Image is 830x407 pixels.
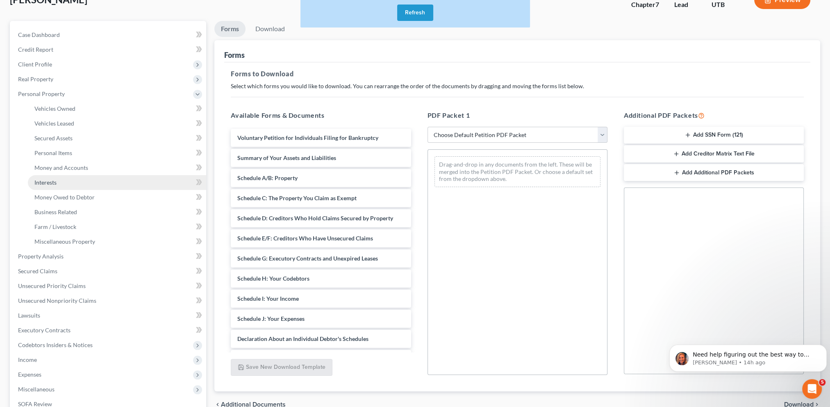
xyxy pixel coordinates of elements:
[18,341,93,348] span: Codebtors Insiders & Notices
[231,110,411,120] h5: Available Forms & Documents
[18,268,57,274] span: Secured Claims
[28,146,206,160] a: Personal Items
[428,110,607,120] h5: PDF Packet 1
[18,75,53,82] span: Real Property
[34,194,95,201] span: Money Owed to Debtor
[28,116,206,131] a: Vehicles Leased
[11,293,206,308] a: Unsecured Nonpriority Claims
[237,174,298,181] span: Schedule A/B: Property
[18,46,53,53] span: Credit Report
[237,315,305,322] span: Schedule J: Your Expenses
[237,235,373,242] span: Schedule E/F: Creditors Who Have Unsecured Claims
[34,120,74,127] span: Vehicles Leased
[18,356,37,363] span: Income
[28,220,206,234] a: Farm / Livestock
[18,297,96,304] span: Unsecured Nonpriority Claims
[34,105,75,112] span: Vehicles Owned
[397,5,433,21] button: Refresh
[231,359,332,376] button: Save New Download Template
[11,27,206,42] a: Case Dashboard
[34,135,73,142] span: Secured Assets
[237,134,378,141] span: Voluntary Petition for Individuals Filing for Bankruptcy
[231,69,804,79] h5: Forms to Download
[11,249,206,264] a: Property Analysis
[237,194,357,201] span: Schedule C: The Property You Claim as Exempt
[237,154,336,161] span: Summary of Your Assets and Liabilities
[434,156,600,187] div: Drag-and-drop in any documents from the left. These will be merged into the Petition PDF Packet. ...
[11,308,206,323] a: Lawsuits
[18,90,65,97] span: Personal Property
[34,208,77,215] span: Business Related
[655,0,659,8] span: 7
[819,379,825,386] span: 5
[231,82,804,90] p: Select which forms you would like to download. You can rearrange the order of the documents by dr...
[11,264,206,279] a: Secured Claims
[34,223,76,230] span: Farm / Livestock
[18,371,41,378] span: Expenses
[18,312,40,319] span: Lawsuits
[666,327,830,385] iframe: Intercom notifications message
[624,127,804,144] button: Add SSN Form (121)
[28,190,206,205] a: Money Owed to Debtor
[28,175,206,190] a: Interests
[11,42,206,57] a: Credit Report
[34,164,88,171] span: Money and Accounts
[28,160,206,175] a: Money and Accounts
[18,253,64,260] span: Property Analysis
[34,149,72,156] span: Personal Items
[28,131,206,146] a: Secured Assets
[237,295,299,302] span: Schedule I: Your Income
[18,61,52,68] span: Client Profile
[237,335,368,342] span: Declaration About an Individual Debtor's Schedules
[11,279,206,293] a: Unsecured Priority Claims
[237,275,309,282] span: Schedule H: Your Codebtors
[28,101,206,116] a: Vehicles Owned
[237,255,378,262] span: Schedule G: Executory Contracts and Unexpired Leases
[34,179,57,186] span: Interests
[214,21,246,37] a: Forms
[624,110,804,120] h5: Additional PDF Packets
[11,323,206,338] a: Executory Contracts
[18,31,60,38] span: Case Dashboard
[624,164,804,181] button: Add Additional PDF Packets
[18,282,86,289] span: Unsecured Priority Claims
[802,379,822,399] iframe: Intercom live chat
[249,21,291,37] a: Download
[28,234,206,249] a: Miscellaneous Property
[237,215,393,222] span: Schedule D: Creditors Who Hold Claims Secured by Property
[624,145,804,162] button: Add Creditor Matrix Text File
[28,205,206,220] a: Business Related
[34,238,95,245] span: Miscellaneous Property
[224,50,245,60] div: Forms
[18,327,70,334] span: Executory Contracts
[18,386,55,393] span: Miscellaneous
